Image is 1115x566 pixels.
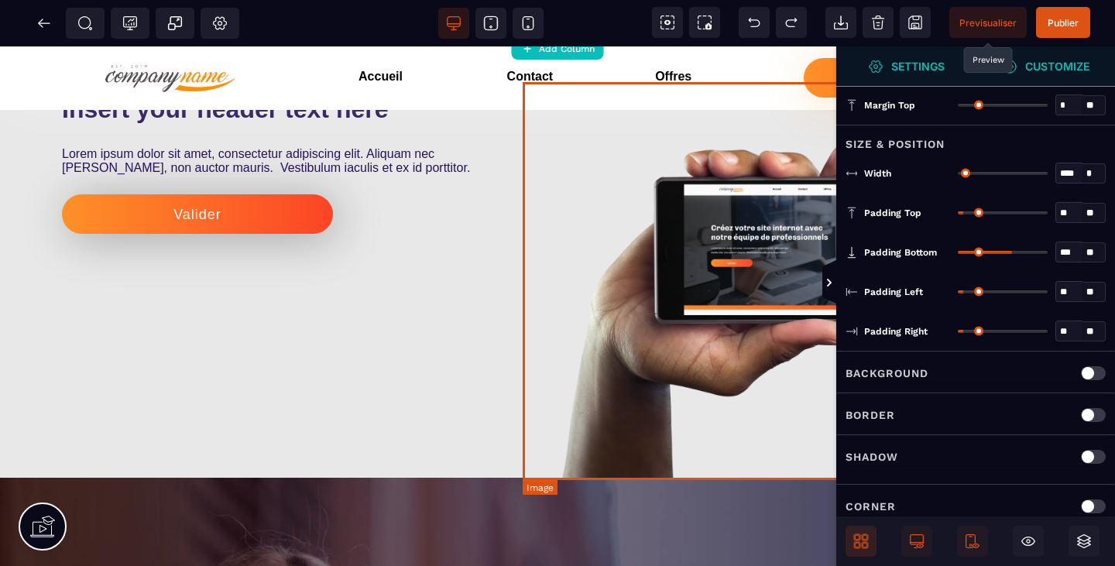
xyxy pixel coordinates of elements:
strong: Customize [1025,60,1089,72]
span: Mobile Only [957,526,988,557]
span: Padding Top [864,207,921,219]
span: Open Layers [1069,526,1100,557]
button: Add Column [512,38,604,60]
h3: Offres [655,19,804,41]
span: Preview [949,7,1027,38]
p: Border [846,406,895,424]
span: Padding Bottom [864,246,937,259]
span: Open Blocks [846,526,877,557]
span: Settings [836,46,976,87]
span: Width [864,167,891,180]
span: Padding Right [864,325,928,338]
p: Shadow [846,448,898,466]
strong: Add Column [539,43,595,54]
span: SEO [77,15,93,31]
p: Background [846,364,928,382]
span: Popup [167,15,183,31]
p: Corner [846,497,896,516]
text: Lorem ipsum dolor sit amet, consectetur adipiscing elit. Aliquam nec [PERSON_NAME], non auctor ma... [62,97,523,132]
span: Publier [1048,17,1079,29]
span: Previsualiser [959,17,1017,29]
div: Size & Position [836,125,1115,153]
span: Desktop Only [901,526,932,557]
span: Margin Top [864,99,915,111]
span: Open Style Manager [976,46,1115,87]
img: 6739fa6dc16bf03bf5bb8fa70daa4cf9_sony-xperia-z5-in-landscape-position-held-by-a-black-man-a11019.png [523,33,1053,431]
img: 0e46401d7cf1cabc84698d50b6b0ba7f_Capture_d_%C3%A9cran_2023-08-07_120320-removebg-preview.png [94,12,249,49]
span: Padding Left [864,286,923,298]
h3: Contact [507,19,656,41]
button: Valider [62,148,333,187]
h3: Accueil [359,19,507,41]
span: Screenshot [689,7,720,38]
span: Hide/Show Block [1013,526,1044,557]
strong: Settings [891,60,945,72]
button: Valider [804,12,1041,51]
span: Setting Body [212,15,228,31]
span: Tracking [122,15,138,31]
span: View components [652,7,683,38]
